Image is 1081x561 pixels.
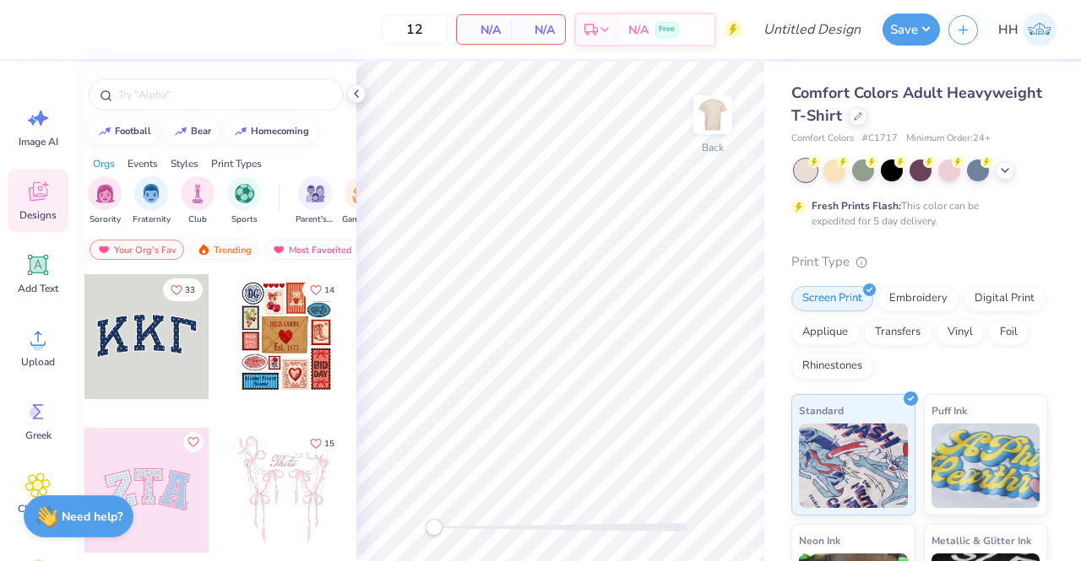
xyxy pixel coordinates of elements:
div: Print Type [791,252,1047,272]
div: This color can be expedited for 5 day delivery. [812,198,1019,229]
img: Parent's Weekend Image [306,184,325,203]
div: filter for Sorority [88,176,122,226]
strong: Need help? [62,509,122,525]
div: Back [702,140,724,155]
img: Standard [799,423,908,508]
div: Orgs [93,156,115,171]
span: 14 [324,286,334,294]
span: Greek [25,429,52,442]
button: filter button [296,176,334,226]
span: Sorority [90,213,121,226]
span: Comfort Colors Adult Heavyweight T-Shirt [791,83,1042,126]
div: filter for Fraternity [133,176,171,226]
div: football [115,127,151,136]
img: Puff Ink [932,423,1040,508]
button: filter button [88,176,122,226]
span: N/A [628,21,649,39]
div: Trending [189,240,259,260]
span: Designs [19,208,57,222]
div: bear [191,127,211,136]
span: Free [659,24,675,35]
img: Harmon Howse [1023,13,1057,46]
span: HH [998,20,1019,40]
img: Club Image [188,184,207,203]
div: Screen Print [791,286,873,311]
img: Sports Image [235,184,254,203]
img: trend_line.gif [98,127,111,137]
span: Game Day [342,213,381,226]
img: trend_line.gif [234,127,247,137]
img: Sorority Image [95,184,115,203]
span: 15 [324,440,334,448]
span: # C1717 [862,132,898,146]
button: filter button [181,176,215,226]
button: Like [163,278,203,301]
button: filter button [133,176,171,226]
input: Try "Alpha" [117,86,333,103]
div: Print Types [211,156,262,171]
div: Applique [791,320,859,345]
img: most_fav.gif [272,244,285,256]
button: filter button [342,176,381,226]
span: Clipart & logos [10,502,66,529]
button: Like [302,278,342,301]
div: homecoming [251,127,309,136]
div: filter for Game Day [342,176,381,226]
span: Add Text [18,282,58,295]
img: Game Day Image [352,184,372,203]
div: Most Favorited [264,240,360,260]
input: – – [382,14,448,45]
span: Metallic & Glitter Ink [932,531,1031,549]
div: Embroidery [878,286,959,311]
button: homecoming [225,119,317,144]
div: filter for Parent's Weekend [296,176,334,226]
img: trend_line.gif [174,127,187,137]
span: N/A [521,21,555,39]
strong: Fresh Prints Flash: [812,199,901,213]
button: Save [883,13,940,46]
span: Upload [21,355,55,369]
button: football [89,119,159,144]
img: trending.gif [197,244,210,256]
div: Foil [989,320,1029,345]
span: N/A [467,21,501,39]
div: Vinyl [937,320,984,345]
button: filter button [227,176,261,226]
button: Like [302,432,342,455]
span: Minimum Order: 24 + [906,132,991,146]
div: Digital Print [964,286,1046,311]
span: Sports [231,213,258,226]
button: bear [165,119,219,144]
span: Puff Ink [932,402,967,419]
button: Like [183,432,204,452]
div: Styles [171,156,198,171]
img: most_fav.gif [97,244,111,256]
span: Neon Ink [799,531,840,549]
div: Accessibility label [426,519,443,536]
div: filter for Sports [227,176,261,226]
div: filter for Club [181,176,215,226]
a: HH [991,13,1064,46]
div: Transfers [864,320,932,345]
span: Club [188,213,207,226]
span: Comfort Colors [791,132,854,146]
span: Parent's Weekend [296,213,334,226]
span: 33 [185,286,195,294]
span: Fraternity [133,213,171,226]
div: Events [128,156,158,171]
img: Back [696,98,730,132]
input: Untitled Design [750,13,874,46]
div: Your Org's Fav [90,240,184,260]
div: Rhinestones [791,353,873,379]
img: Fraternity Image [142,184,160,203]
span: Image AI [19,135,58,148]
span: Standard [799,402,844,419]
